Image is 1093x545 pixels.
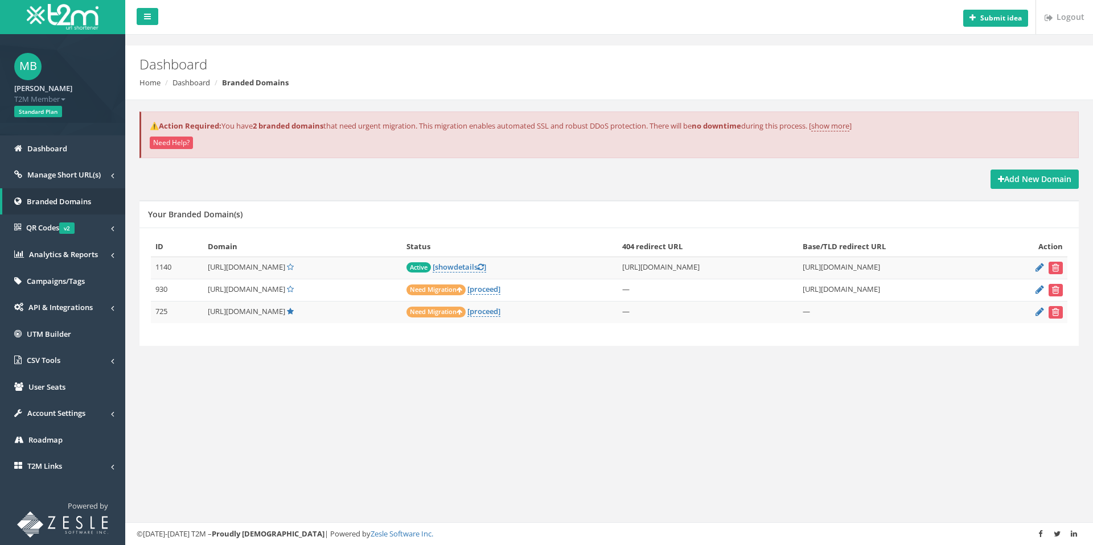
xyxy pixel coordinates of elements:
span: Manage Short URL(s) [27,170,101,180]
strong: Branded Domains [222,77,289,88]
a: Zesle Software Inc. [371,529,433,539]
a: show more [811,121,849,131]
a: [proceed] [467,306,500,317]
h5: Your Branded Domain(s) [148,210,243,218]
span: v2 [59,222,75,234]
a: Default [287,306,294,316]
span: show [435,262,454,272]
b: Submit idea [980,13,1022,23]
td: 930 [151,279,203,301]
strong: 2 branded domains [253,121,323,131]
img: T2M URL Shortener powered by Zesle Software Inc. [17,511,108,538]
span: Analytics & Reports [29,249,98,259]
span: Account Settings [27,408,85,418]
span: API & Integrations [28,302,93,312]
th: ID [151,237,203,257]
span: Active [406,262,431,272]
td: 725 [151,301,203,323]
td: [URL][DOMAIN_NAME] [798,257,991,279]
a: Add New Domain [991,170,1079,189]
a: Dashboard [172,77,210,88]
td: — [798,301,991,323]
th: 404 redirect URL [618,237,799,257]
a: Set Default [287,262,294,272]
span: MB [14,53,42,80]
span: Roadmap [28,435,63,445]
strong: [PERSON_NAME] [14,83,72,93]
a: [PERSON_NAME] T2M Member [14,80,111,104]
a: Home [139,77,161,88]
strong: Proudly [DEMOGRAPHIC_DATA] [212,529,324,539]
span: Standard Plan [14,106,62,117]
th: Status [402,237,617,257]
span: QR Codes [26,222,75,233]
div: ©[DATE]-[DATE] T2M – | Powered by [137,529,1082,539]
td: 1140 [151,257,203,279]
a: [showdetails] [433,262,486,272]
a: Set Default [287,284,294,294]
strong: Add New Domain [998,174,1071,184]
span: T2M Links [27,461,62,471]
span: Need Migration [406,307,466,317]
span: Dashboard [27,143,67,154]
strong: no downtime [692,121,741,131]
img: T2M [27,4,98,30]
span: [URL][DOMAIN_NAME] [208,284,285,294]
span: Branded Domains [27,196,91,207]
span: [URL][DOMAIN_NAME] [208,306,285,316]
th: Domain [203,237,402,257]
button: Submit idea [963,10,1028,27]
td: [URL][DOMAIN_NAME] [798,279,991,301]
span: CSV Tools [27,355,60,365]
h2: Dashboard [139,57,919,72]
td: [URL][DOMAIN_NAME] [618,257,799,279]
th: Action [991,237,1067,257]
td: — [618,279,799,301]
span: UTM Builder [27,329,71,339]
td: — [618,301,799,323]
span: Powered by [68,501,108,511]
button: Need Help? [150,137,193,149]
span: User Seats [28,382,65,392]
a: [proceed] [467,284,500,295]
span: Campaigns/Tags [27,276,85,286]
span: T2M Member [14,94,111,105]
span: Need Migration [406,284,466,295]
strong: ⚠️Action Required: [150,121,221,131]
p: You have that need urgent migration. This migration enables automated SSL and robust DDoS protect... [150,121,1070,131]
th: Base/TLD redirect URL [798,237,991,257]
span: [URL][DOMAIN_NAME] [208,262,285,272]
